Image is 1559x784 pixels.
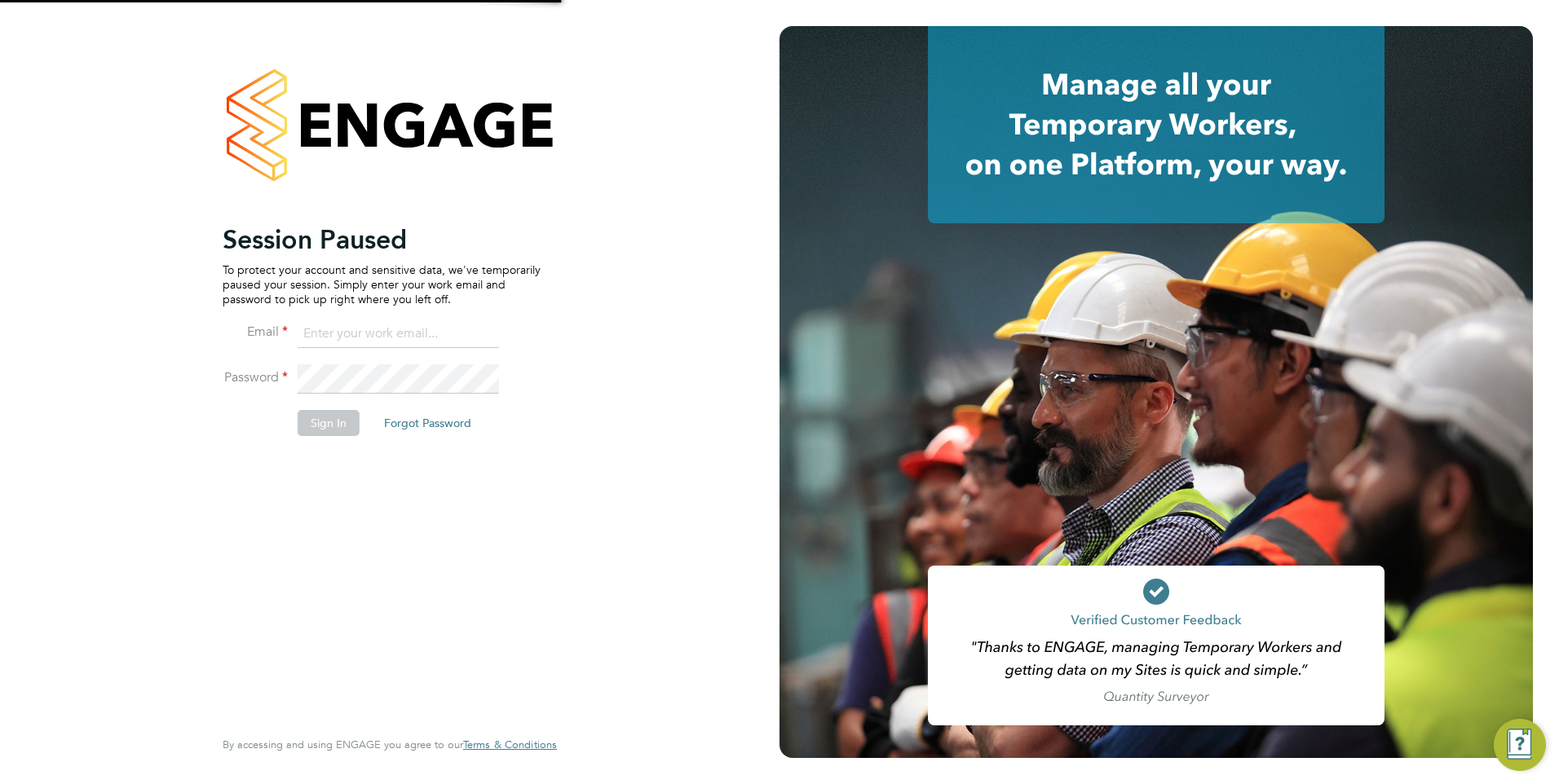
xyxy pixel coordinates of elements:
a: Terms & Conditions [463,738,557,751]
button: Forgot Password [371,410,484,436]
label: Email [223,324,288,341]
input: Enter your work email... [298,319,499,349]
label: Password [223,369,288,386]
button: Sign In [298,410,360,436]
h2: Session Paused [223,223,541,256]
p: To protect your account and sensitive data, we've temporarily paused your session. Simply enter y... [223,262,541,307]
span: By accessing and using ENGAGE you agree to our [223,738,557,751]
button: Engage Resource Center [1494,719,1546,771]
